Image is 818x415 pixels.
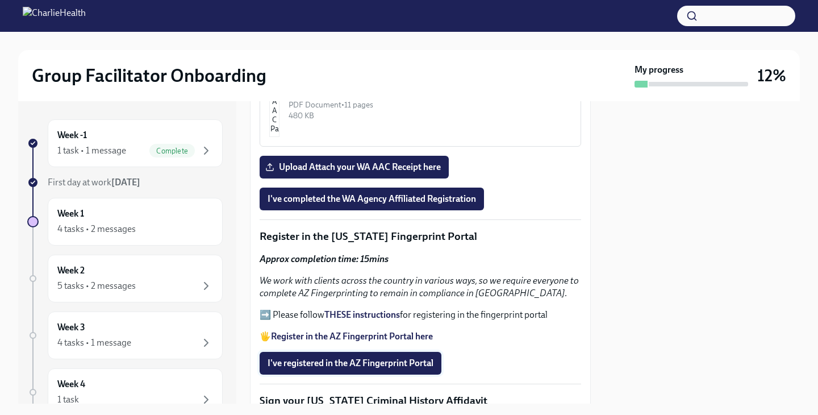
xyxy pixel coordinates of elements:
[271,331,433,342] a: Register in the AZ Fingerprint Portal here
[27,176,223,189] a: First day at work[DATE]
[260,188,484,210] button: I've completed the WA Agency Affiliated Registration
[149,147,195,155] span: Complete
[260,393,581,408] p: Sign your [US_STATE] Criminal History Affidavit
[111,177,140,188] strong: [DATE]
[260,309,581,321] p: ➡️ Please follow for registering in the fingerprint portal
[57,337,131,349] div: 4 tasks • 1 message
[260,59,581,147] button: PDF Document•11 pages480 KB
[57,280,136,292] div: 5 tasks • 2 messages
[27,255,223,302] a: Week 25 tasks • 2 messages
[324,309,400,320] a: THESE instructions
[57,264,85,277] h6: Week 2
[260,156,449,179] label: Upload Attach your WA AAC Receipt here
[269,69,279,137] img: WA AAC Paper Application (if needed)
[27,198,223,246] a: Week 14 tasks • 2 messages
[268,358,433,369] span: I've registered in the AZ Fingerprint Portal
[260,275,579,298] em: We work with clients across the country in various ways, so we require everyone to complete AZ Fi...
[268,161,441,173] span: Upload Attach your WA AAC Receipt here
[260,352,441,375] button: I've registered in the AZ Fingerprint Portal
[32,64,266,87] h2: Group Facilitator Onboarding
[23,7,86,25] img: CharlieHealth
[48,177,140,188] span: First day at work
[57,223,136,235] div: 4 tasks • 2 messages
[260,254,389,264] strong: Approx completion time: 15mins
[260,330,581,343] p: 🖐️
[260,229,581,244] p: Register in the [US_STATE] Fingerprint Portal
[57,393,79,406] div: 1 task
[27,312,223,359] a: Week 34 tasks • 1 message
[27,119,223,167] a: Week -11 task • 1 messageComplete
[57,208,84,220] h6: Week 1
[757,65,786,86] h3: 12%
[57,378,85,391] h6: Week 4
[57,144,126,157] div: 1 task • 1 message
[268,193,476,205] span: I've completed the WA Agency Affiliated Registration
[57,129,87,142] h6: Week -1
[289,99,571,110] div: PDF Document • 11 pages
[289,110,571,121] div: 480 KB
[635,64,683,76] strong: My progress
[57,321,85,334] h6: Week 3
